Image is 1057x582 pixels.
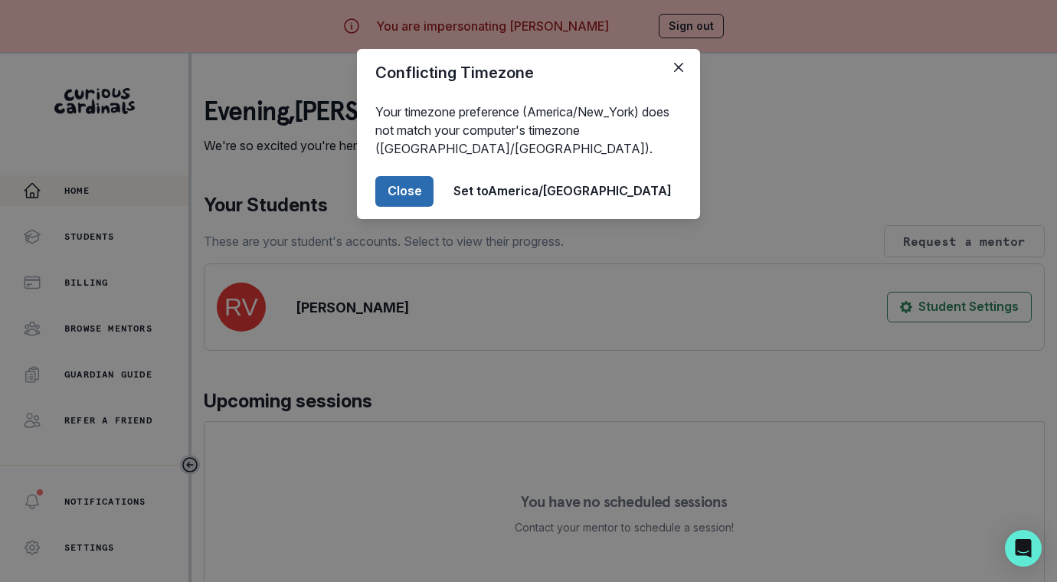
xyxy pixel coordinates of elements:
[357,49,700,96] header: Conflicting Timezone
[443,176,682,207] button: Set toAmerica/[GEOGRAPHIC_DATA]
[375,176,434,207] button: Close
[666,55,691,80] button: Close
[1005,530,1042,567] div: Open Intercom Messenger
[357,96,700,164] div: Your timezone preference (America/New_York) does not match your computer's timezone ([GEOGRAPHIC_...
